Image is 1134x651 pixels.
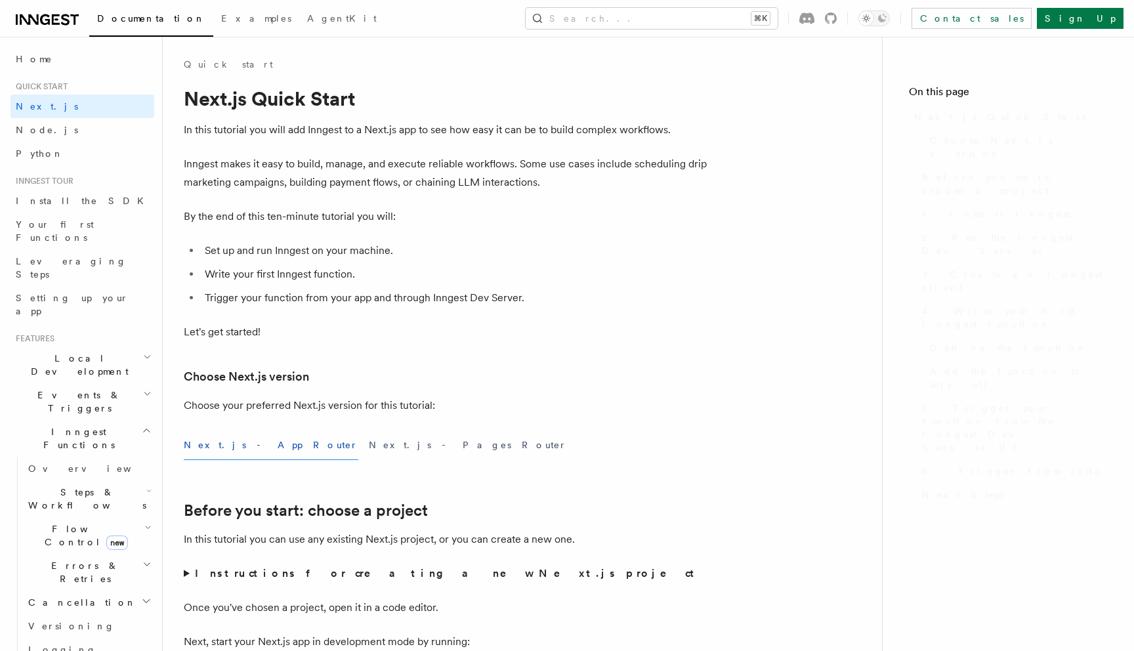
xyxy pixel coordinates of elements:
[922,304,1108,331] span: 4. Write your first Inngest function
[23,596,136,609] span: Cancellation
[23,591,154,614] button: Cancellation
[106,535,128,550] span: new
[201,241,709,260] li: Set up and run Inngest on your machine.
[930,365,1108,391] span: Add the function to serve()
[16,196,152,206] span: Install the SDK
[858,10,890,26] button: Toggle dark mode
[201,265,709,283] li: Write your first Inngest function.
[184,396,709,415] p: Choose your preferred Next.js version for this tutorial:
[16,101,78,112] span: Next.js
[10,286,154,323] a: Setting up your app
[23,486,146,512] span: Steps & Workflows
[184,430,358,460] button: Next.js - App Router
[10,352,143,378] span: Local Development
[917,396,1108,459] a: 5. Trigger your function from the Inngest Dev Server UI
[184,564,709,583] summary: Instructions for creating a new Next.js project
[184,598,709,617] p: Once you've chosen a project, open it in a code editor.
[23,457,154,480] a: Overview
[201,289,709,307] li: Trigger your function from your app and through Inngest Dev Server.
[922,207,1070,220] span: 1. Install Inngest
[917,202,1108,226] a: 1. Install Inngest
[10,189,154,213] a: Install the SDK
[16,148,64,159] span: Python
[23,614,154,638] a: Versioning
[917,299,1108,336] a: 4. Write your first Inngest function
[10,81,68,92] span: Quick start
[909,105,1108,129] a: Next.js Quick Start
[751,12,770,25] kbd: ⌘K
[28,621,115,631] span: Versioning
[10,213,154,249] a: Your first Functions
[89,4,213,37] a: Documentation
[184,58,273,71] a: Quick start
[16,52,52,66] span: Home
[16,256,127,280] span: Leveraging Steps
[922,402,1108,454] span: 5. Trigger your function from the Inngest Dev Server UI
[930,134,1108,160] span: Choose Next.js version
[28,463,163,474] span: Overview
[369,430,567,460] button: Next.js - Pages Router
[23,480,154,517] button: Steps & Workflows
[10,176,73,186] span: Inngest tour
[10,249,154,286] a: Leveraging Steps
[10,388,143,415] span: Events & Triggers
[184,323,709,341] p: Let's get started!
[184,87,709,110] h1: Next.js Quick Start
[16,293,129,316] span: Setting up your app
[10,94,154,118] a: Next.js
[23,517,154,554] button: Flow Controlnew
[184,121,709,139] p: In this tutorial you will add Inngest to a Next.js app to see how easy it can be to build complex...
[299,4,385,35] a: AgentKit
[23,559,142,585] span: Errors & Retries
[917,483,1108,507] a: Next Steps
[184,207,709,226] p: By the end of this ten-minute tutorial you will:
[917,262,1108,299] a: 3. Create an Inngest client
[917,165,1108,202] a: Before you start: choose a project
[23,554,154,591] button: Errors & Retries
[922,231,1108,257] span: 2. Run the Inngest Dev Server
[526,8,778,29] button: Search...⌘K
[914,110,1086,123] span: Next.js Quick Start
[930,341,1087,354] span: Define the function
[922,268,1108,294] span: 3. Create an Inngest client
[912,8,1032,29] a: Contact sales
[922,171,1108,197] span: Before you start: choose a project
[213,4,299,35] a: Examples
[10,425,142,451] span: Inngest Functions
[221,13,291,24] span: Examples
[10,47,154,71] a: Home
[10,383,154,420] button: Events & Triggers
[97,13,205,24] span: Documentation
[16,219,94,243] span: Your first Functions
[10,142,154,165] a: Python
[10,333,54,344] span: Features
[922,465,1101,478] span: 6. Trigger from code
[10,118,154,142] a: Node.js
[917,459,1108,483] a: 6. Trigger from code
[922,488,1004,501] span: Next Steps
[184,367,309,386] a: Choose Next.js version
[1037,8,1123,29] a: Sign Up
[925,360,1108,396] a: Add the function to serve()
[195,567,700,579] strong: Instructions for creating a new Next.js project
[917,226,1108,262] a: 2. Run the Inngest Dev Server
[16,125,78,135] span: Node.js
[184,501,428,520] a: Before you start: choose a project
[10,420,154,457] button: Inngest Functions
[307,13,377,24] span: AgentKit
[184,155,709,192] p: Inngest makes it easy to build, manage, and execute reliable workflows. Some use cases include sc...
[909,84,1108,105] h4: On this page
[925,336,1108,360] a: Define the function
[184,530,709,549] p: In this tutorial you can use any existing Next.js project, or you can create a new one.
[925,129,1108,165] a: Choose Next.js version
[10,346,154,383] button: Local Development
[184,633,709,651] p: Next, start your Next.js app in development mode by running:
[23,522,144,549] span: Flow Control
